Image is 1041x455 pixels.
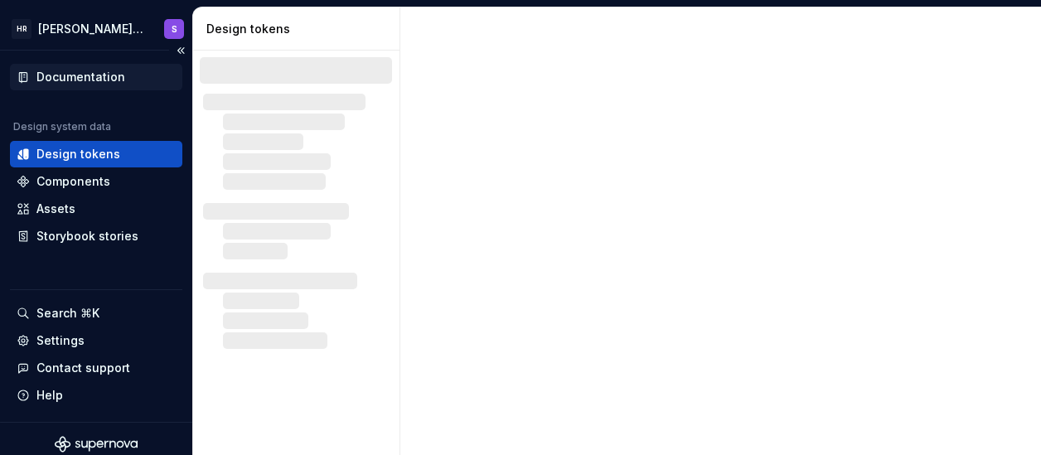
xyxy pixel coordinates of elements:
div: [PERSON_NAME] UI Toolkit (HUT) [38,21,144,37]
button: Help [10,382,182,409]
div: HR [12,19,31,39]
a: Settings [10,327,182,354]
a: Storybook stories [10,223,182,249]
a: Components [10,168,182,195]
div: Search ⌘K [36,305,99,322]
button: HR[PERSON_NAME] UI Toolkit (HUT)S [3,11,189,46]
div: S [172,22,177,36]
div: Design tokens [36,146,120,162]
div: Settings [36,332,85,349]
div: Components [36,173,110,190]
a: Design tokens [10,141,182,167]
div: Help [36,387,63,404]
div: Contact support [36,360,130,376]
div: Design system data [13,120,111,133]
svg: Supernova Logo [55,436,138,453]
button: Contact support [10,355,182,381]
a: Assets [10,196,182,222]
div: Documentation [36,69,125,85]
button: Search ⌘K [10,300,182,327]
button: Collapse sidebar [169,39,192,62]
div: Assets [36,201,75,217]
a: Documentation [10,64,182,90]
div: Storybook stories [36,228,138,244]
div: Design tokens [206,21,393,37]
